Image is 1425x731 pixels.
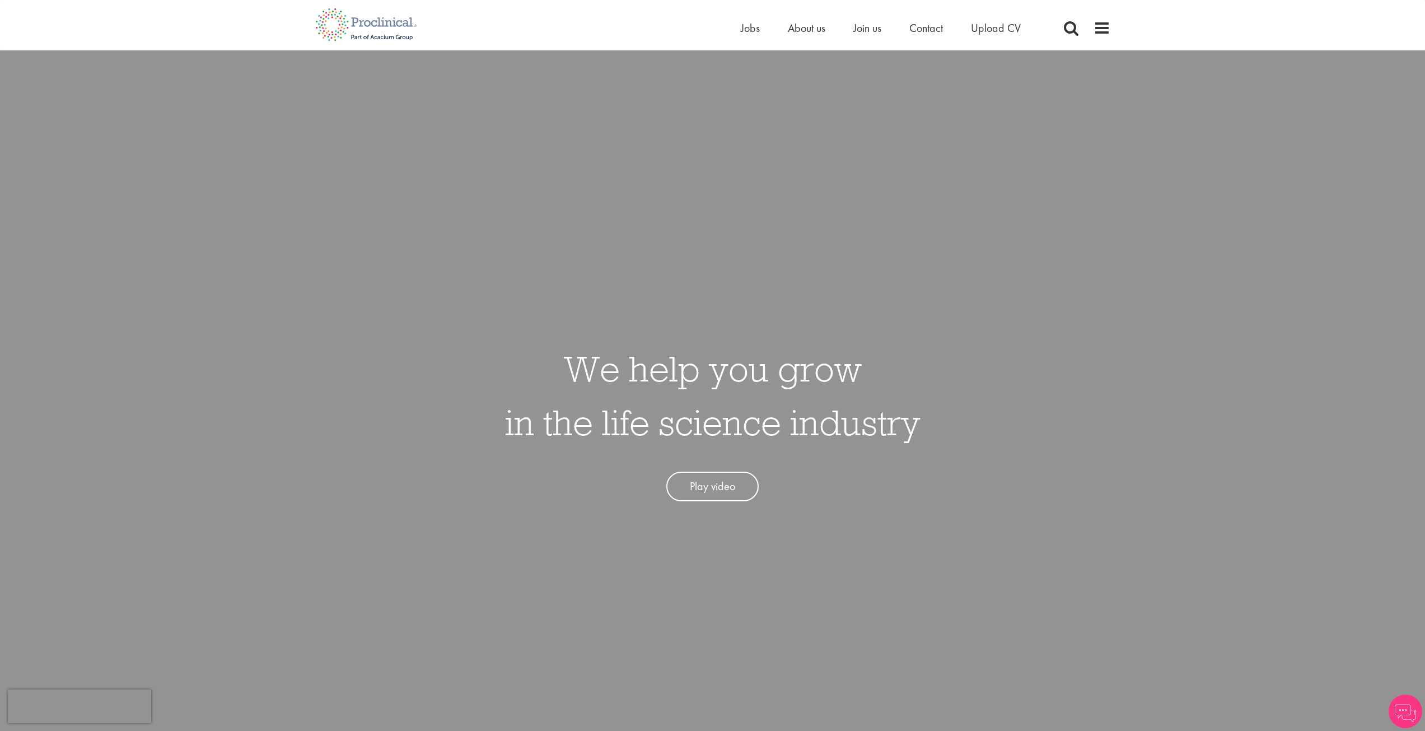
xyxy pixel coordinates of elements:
a: About us [788,21,825,35]
a: Upload CV [971,21,1021,35]
a: Join us [853,21,881,35]
a: Jobs [741,21,760,35]
a: Contact [909,21,943,35]
a: Play video [666,472,759,501]
h1: We help you grow in the life science industry [505,342,921,449]
img: Chatbot [1389,695,1422,728]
